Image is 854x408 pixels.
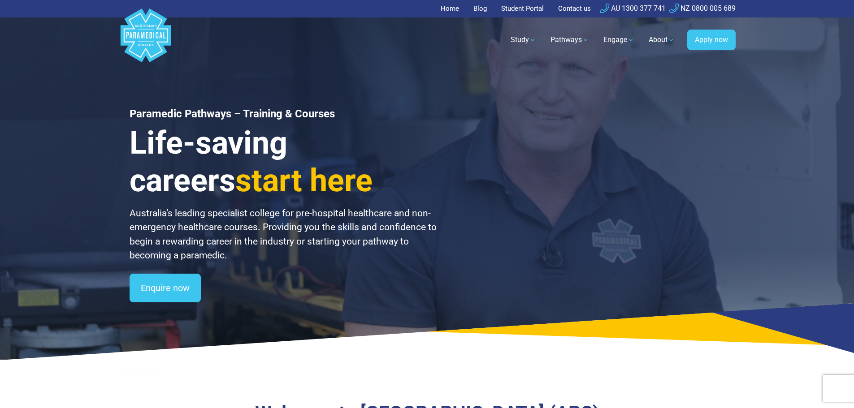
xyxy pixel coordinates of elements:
[687,30,736,50] a: Apply now
[130,274,201,302] a: Enquire now
[130,107,438,120] h1: Paramedic Pathways – Training & Courses
[600,4,666,13] a: AU 1300 377 741
[545,27,594,52] a: Pathways
[505,27,542,52] a: Study
[130,206,438,263] p: Australia’s leading specialist college for pre-hospital healthcare and non-emergency healthcare c...
[669,4,736,13] a: NZ 0800 005 689
[130,124,438,199] h3: Life-saving careers
[643,27,680,52] a: About
[598,27,640,52] a: Engage
[235,162,373,199] span: start here
[119,17,173,63] a: Australian Paramedical College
